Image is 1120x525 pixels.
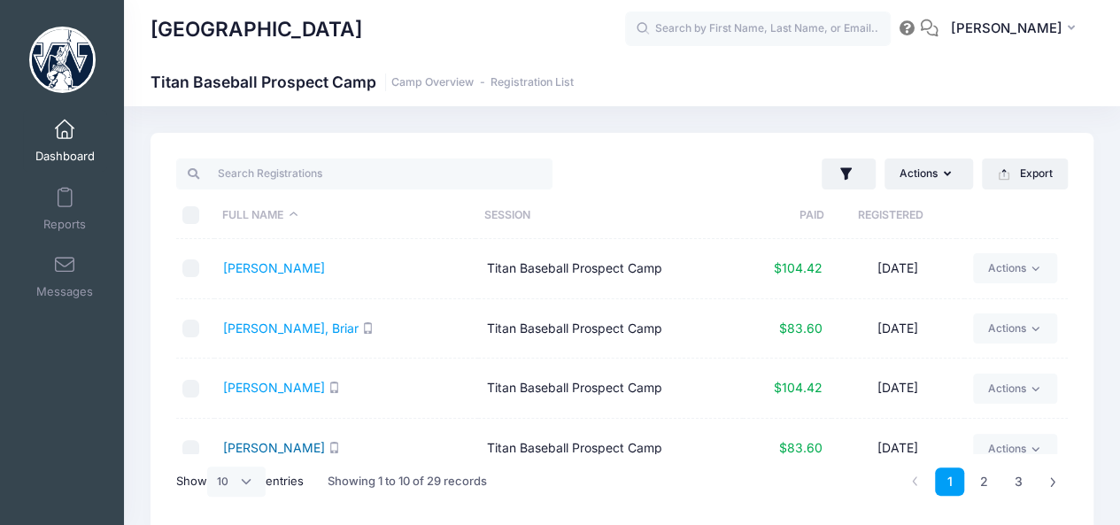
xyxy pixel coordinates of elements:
span: [PERSON_NAME] [950,19,1062,38]
span: Reports [43,217,86,232]
img: Westminster College [29,27,96,93]
a: [PERSON_NAME], Briar [223,320,359,336]
a: Dashboard [23,110,107,172]
span: Messages [36,285,93,300]
a: Actions [973,253,1057,283]
a: [PERSON_NAME] [223,260,325,275]
span: $83.60 [779,440,823,455]
a: [PERSON_NAME] [223,440,325,455]
a: Reports [23,178,107,240]
span: $104.42 [774,380,823,395]
button: Actions [884,158,973,189]
i: SMS enabled [362,322,374,334]
td: [DATE] [831,299,964,359]
td: [DATE] [831,239,964,299]
a: 2 [969,467,999,497]
i: SMS enabled [328,382,340,393]
a: Actions [973,313,1057,344]
div: Showing 1 to 10 of 29 records [328,461,487,502]
th: Session: activate to sort column ascending [475,192,737,239]
td: Titan Baseball Prospect Camp [478,419,742,479]
span: Dashboard [35,150,95,165]
input: Search by First Name, Last Name, or Email... [625,12,891,47]
td: [DATE] [831,419,964,479]
h1: [GEOGRAPHIC_DATA] [151,9,362,50]
button: [PERSON_NAME] [938,9,1093,50]
a: [PERSON_NAME] [223,380,325,395]
th: Registered: activate to sort column ascending [824,192,956,239]
a: Actions [973,434,1057,464]
td: Titan Baseball Prospect Camp [478,359,742,419]
td: [DATE] [831,359,964,419]
span: $83.60 [779,320,823,336]
span: $104.42 [774,260,823,275]
th: Full Name: activate to sort column descending [214,192,475,239]
a: Actions [973,374,1057,404]
select: Showentries [207,467,266,497]
h1: Titan Baseball Prospect Camp [151,73,574,91]
a: Registration List [490,76,574,89]
i: SMS enabled [328,442,340,453]
button: Export [982,158,1068,189]
a: 1 [935,467,964,497]
input: Search Registrations [176,158,552,189]
td: Titan Baseball Prospect Camp [478,299,742,359]
a: Messages [23,245,107,307]
a: Camp Overview [391,76,474,89]
label: Show entries [176,467,304,497]
th: Paid: activate to sort column ascending [737,192,824,239]
a: 3 [1004,467,1033,497]
td: Titan Baseball Prospect Camp [478,239,742,299]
